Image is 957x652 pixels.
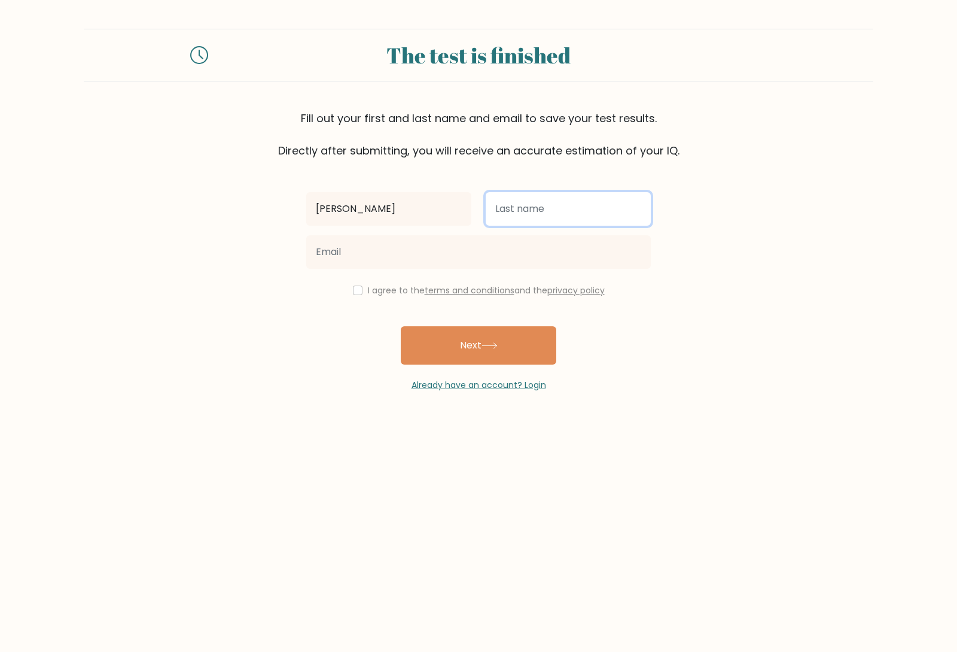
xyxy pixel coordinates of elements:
[84,110,873,159] div: Fill out your first and last name and email to save your test results. Directly after submitting,...
[412,379,546,391] a: Already have an account? Login
[368,284,605,296] label: I agree to the and the
[223,39,734,71] div: The test is finished
[306,235,651,269] input: Email
[306,192,471,226] input: First name
[486,192,651,226] input: Last name
[547,284,605,296] a: privacy policy
[401,326,556,365] button: Next
[425,284,514,296] a: terms and conditions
